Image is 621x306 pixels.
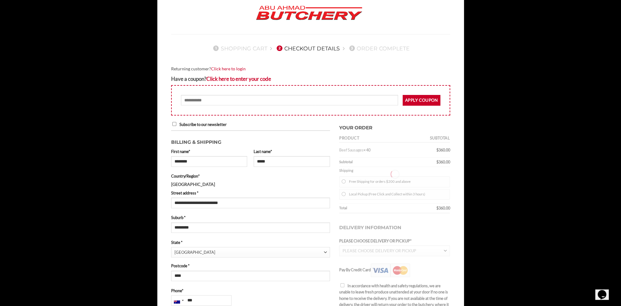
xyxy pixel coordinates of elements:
[171,75,450,83] div: Have a coupon?
[339,218,450,238] h3: Delivery Information
[179,122,227,127] span: Subscribe to our newsletter
[171,148,247,155] label: First name
[595,281,615,300] iframe: chat widget
[343,248,416,253] span: PLEASE CHOOSE DELIVERY OR PICKUP
[206,76,271,82] a: Enter your coupon code
[171,190,330,196] label: Street address
[277,45,282,51] span: 2
[171,288,330,294] label: Phone
[174,247,324,257] span: New South Wales
[171,173,330,179] label: Country/Region
[211,45,267,52] a: 1Shopping Cart
[251,2,367,25] img: Abu Ahmad Butchery
[403,95,440,106] button: Apply coupon
[171,182,215,187] strong: [GEOGRAPHIC_DATA]
[171,40,450,56] nav: Checkout steps
[171,65,450,73] div: Returning customer?
[171,247,330,257] span: State
[171,296,186,305] div: Australia: +61
[339,121,450,132] h3: Your order
[171,239,330,245] label: State
[211,66,246,71] a: Click here to login
[171,214,330,221] label: Suburb
[171,135,330,146] h3: Billing & Shipping
[172,122,176,126] input: Subscribe to our newsletter
[275,45,340,52] a: 2Checkout details
[339,238,450,244] label: PLEASE CHOOSE DELIVERY OR PICKUP
[254,148,330,155] label: Last name
[213,45,219,51] span: 1
[171,263,330,269] label: Postcode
